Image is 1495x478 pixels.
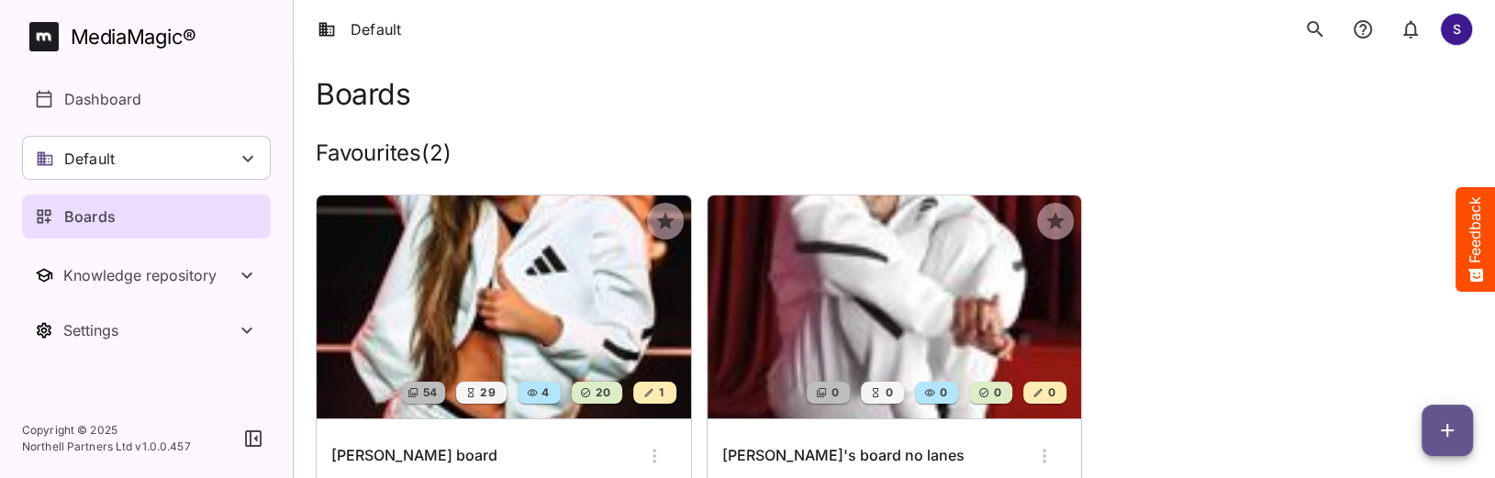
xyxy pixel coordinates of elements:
button: Toggle Knowledge repository [22,253,271,297]
span: 1 [656,384,663,402]
img: Simon's board [317,195,691,418]
a: MediaMagic® [29,22,271,51]
span: 0 [1046,384,1055,402]
p: Dashboard [64,88,141,110]
p: Northell Partners Ltd v 1.0.0.457 [22,439,191,455]
h6: [PERSON_NAME] board [331,444,497,468]
span: 54 [421,384,438,402]
span: 0 [830,384,839,402]
h6: [PERSON_NAME]'s board no lanes [722,444,965,468]
h2: Favourites ( 2 ) [316,140,451,191]
button: search [1297,11,1333,48]
div: Knowledge repository [63,266,236,284]
span: 4 [540,384,549,402]
nav: Knowledge repository [22,253,271,297]
h1: Boards [316,77,410,111]
button: Toggle Settings [22,308,271,352]
div: MediaMagic ® [71,22,196,52]
img: Sergei's board no lanes [708,195,1082,418]
span: 0 [992,384,1001,402]
a: Boards [22,195,271,239]
span: 20 [594,384,611,402]
div: S [1440,13,1473,46]
a: Dashboard [22,77,271,121]
p: Copyright © 2025 [22,422,191,439]
div: Settings [63,321,236,339]
span: 29 [478,384,496,402]
button: notifications [1392,11,1429,48]
span: 0 [938,384,947,402]
button: Feedback [1456,187,1495,292]
nav: Settings [22,308,271,352]
p: Boards [64,206,116,228]
span: 0 [884,384,893,402]
p: Default [64,148,115,170]
button: notifications [1344,11,1381,48]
